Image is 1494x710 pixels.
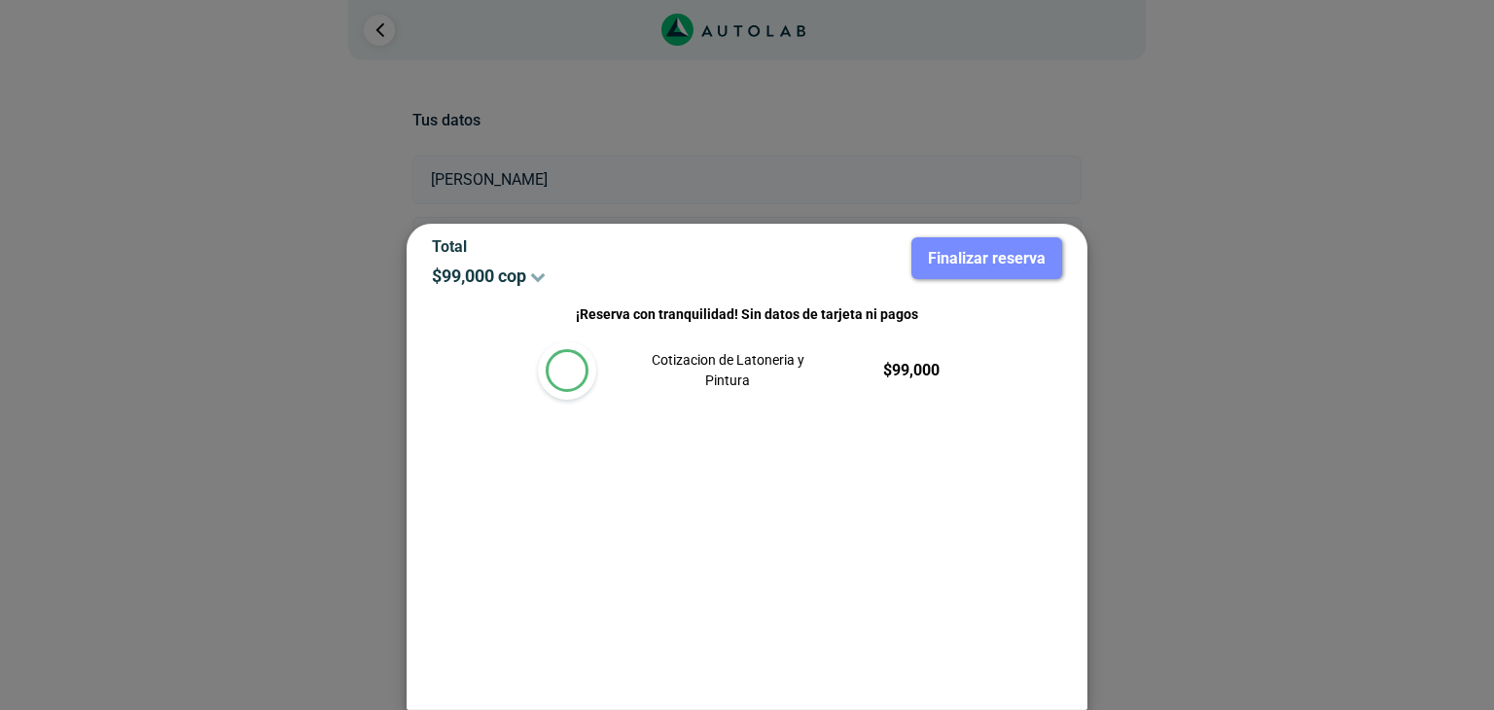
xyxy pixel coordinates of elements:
p: Total [432,237,732,256]
p: Cotizacion de Latoneria y Pintura [633,350,824,391]
p: $ 99,000 [823,359,940,382]
img: latoneria_y_pintura-v3.svg [546,349,588,392]
p: $ 99,000 cop [432,266,732,286]
p: ¡Reserva con tranquilidad! Sin datos de tarjeta ni pagos [432,303,1062,326]
button: Finalizar reserva [911,237,1062,279]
